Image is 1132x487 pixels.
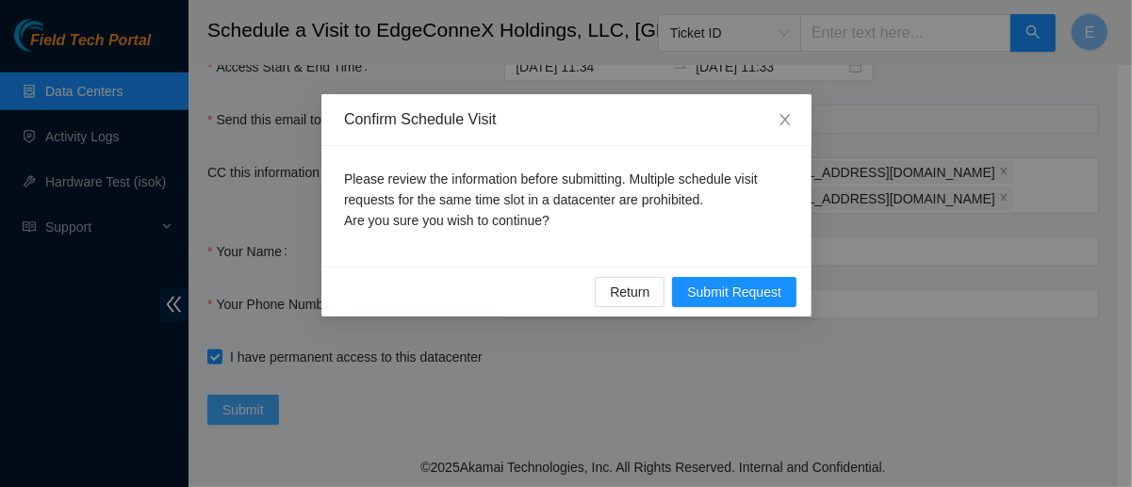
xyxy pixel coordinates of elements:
[344,109,789,130] div: Confirm Schedule Visit
[759,94,812,147] button: Close
[595,277,664,307] button: Return
[687,282,781,302] span: Submit Request
[778,112,793,127] span: close
[344,169,789,231] p: Please review the information before submitting. Multiple schedule visit requests for the same ti...
[672,277,796,307] button: Submit Request
[610,282,649,302] span: Return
